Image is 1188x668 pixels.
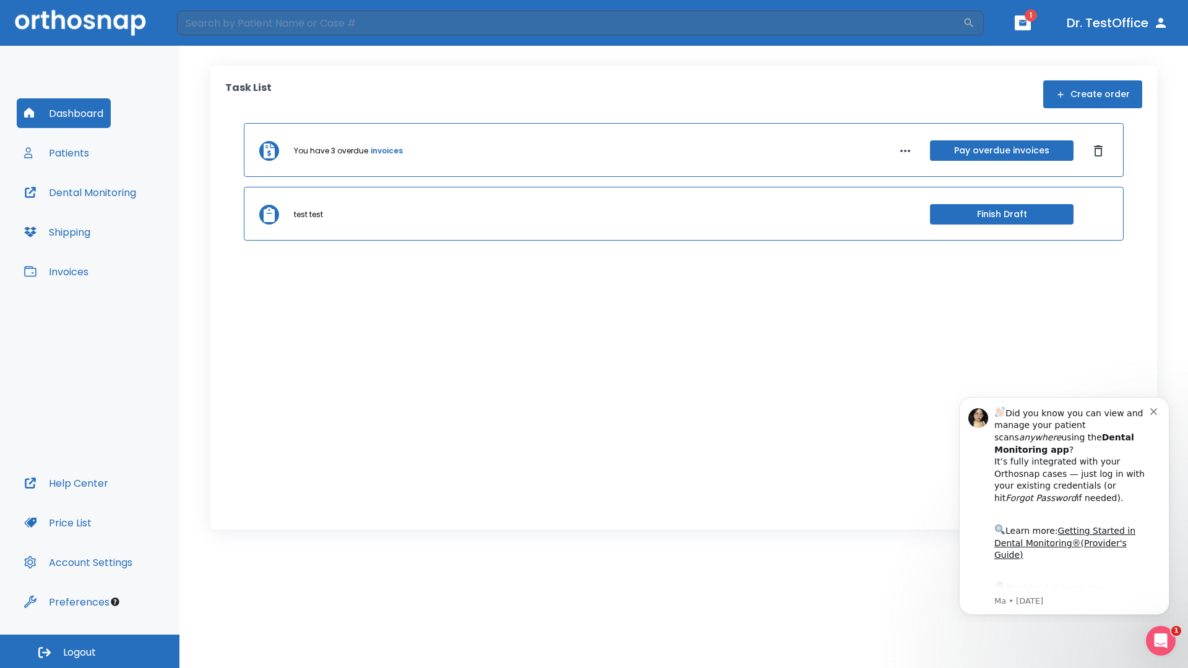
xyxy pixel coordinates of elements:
[17,587,117,617] button: Preferences
[17,257,96,286] button: Invoices
[930,140,1074,161] button: Pay overdue invoices
[1146,626,1176,656] iframe: Intercom live chat
[54,194,210,257] div: Download the app: | ​ Let us know if you need help getting started!
[294,209,323,220] p: test test
[17,547,140,577] button: Account Settings
[15,10,146,35] img: Orthosnap
[1088,141,1108,161] button: Dismiss
[1043,80,1142,108] button: Create order
[940,386,1188,622] iframe: Intercom notifications message
[930,204,1074,225] button: Finish Draft
[210,19,220,29] button: Dismiss notification
[225,80,272,108] p: Task List
[54,210,210,221] p: Message from Ma, sent 6w ago
[294,145,368,156] p: You have 3 overdue
[63,646,96,659] span: Logout
[54,197,164,220] a: App Store
[371,145,403,156] a: invoices
[17,98,111,128] button: Dashboard
[17,138,97,168] button: Patients
[1025,9,1037,22] span: 1
[177,11,963,35] input: Search by Patient Name or Case #
[17,468,116,498] button: Help Center
[17,178,144,207] button: Dental Monitoring
[110,596,121,607] div: Tooltip anchor
[1062,12,1173,34] button: Dr. TestOffice
[17,508,99,537] button: Price List
[1171,626,1181,636] span: 1
[17,217,98,247] button: Shipping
